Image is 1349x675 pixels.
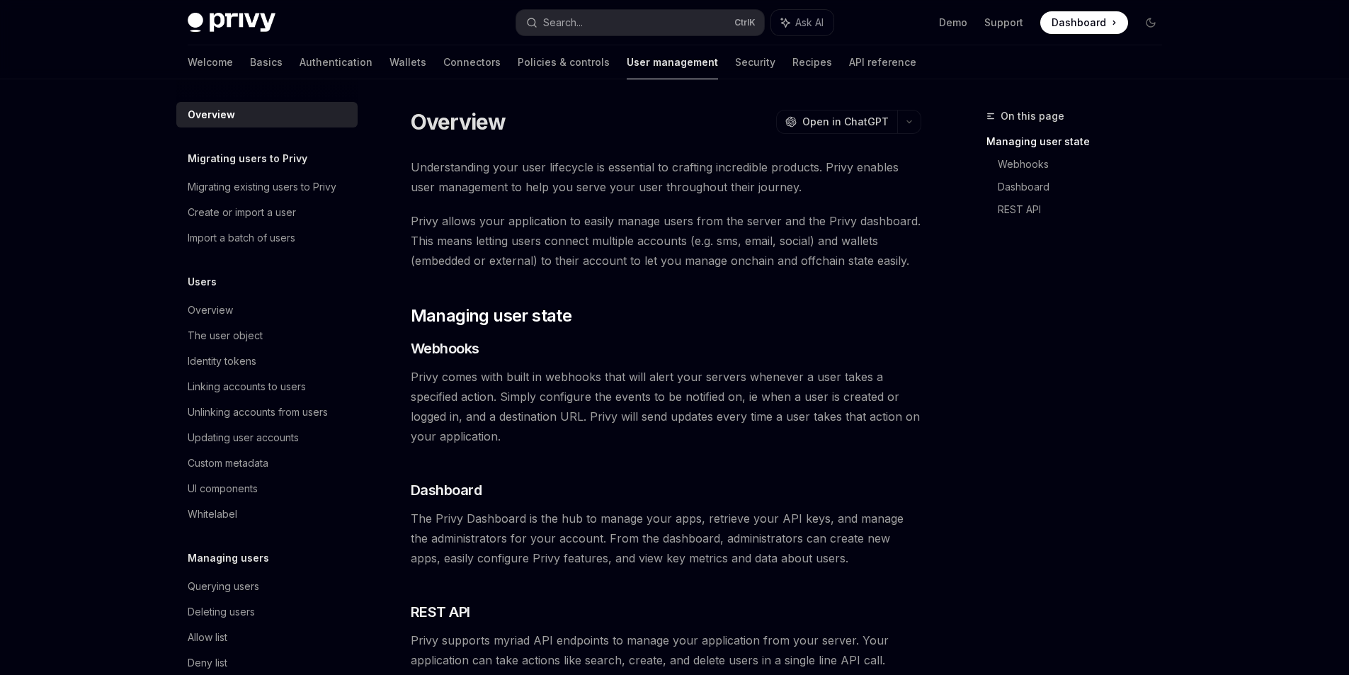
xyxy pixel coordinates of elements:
span: Privy supports myriad API endpoints to manage your application from your server. Your application... [411,630,921,670]
a: Deleting users [176,599,358,625]
span: Managing user state [411,305,572,327]
button: Toggle dark mode [1139,11,1162,34]
span: Privy comes with built in webhooks that will alert your servers whenever a user takes a specified... [411,367,921,446]
a: Querying users [176,574,358,599]
span: Ctrl K [734,17,756,28]
div: Allow list [188,629,227,646]
img: dark logo [188,13,275,33]
div: Deny list [188,654,227,671]
h1: Overview [411,109,506,135]
a: Authentication [300,45,372,79]
a: Unlinking accounts from users [176,399,358,425]
span: The Privy Dashboard is the hub to manage your apps, retrieve your API keys, and manage the admini... [411,509,921,568]
div: Migrating existing users to Privy [188,178,336,195]
div: Overview [188,302,233,319]
a: Recipes [792,45,832,79]
a: Updating user accounts [176,425,358,450]
div: Create or import a user [188,204,296,221]
span: Webhooks [411,339,479,358]
button: Ask AI [771,10,833,35]
a: Welcome [188,45,233,79]
a: Security [735,45,775,79]
a: Dashboard [998,176,1173,198]
a: Allow list [176,625,358,650]
div: Whitelabel [188,506,237,523]
button: Search...CtrlK [516,10,764,35]
h5: Users [188,273,217,290]
div: Updating user accounts [188,429,299,446]
a: Linking accounts to users [176,374,358,399]
span: Ask AI [795,16,824,30]
a: UI components [176,476,358,501]
div: Overview [188,106,235,123]
span: On this page [1001,108,1064,125]
span: Privy allows your application to easily manage users from the server and the Privy dashboard. Thi... [411,211,921,271]
a: Policies & controls [518,45,610,79]
a: Demo [939,16,967,30]
div: Custom metadata [188,455,268,472]
a: Wallets [389,45,426,79]
a: Migrating existing users to Privy [176,174,358,200]
span: Understanding your user lifecycle is essential to crafting incredible products. Privy enables use... [411,157,921,197]
a: Overview [176,102,358,127]
a: Identity tokens [176,348,358,374]
a: API reference [849,45,916,79]
div: Import a batch of users [188,229,295,246]
span: Dashboard [1052,16,1106,30]
div: Identity tokens [188,353,256,370]
div: Search... [543,14,583,31]
h5: Migrating users to Privy [188,150,307,167]
span: REST API [411,602,470,622]
a: Basics [250,45,283,79]
div: Unlinking accounts from users [188,404,328,421]
a: User management [627,45,718,79]
div: Deleting users [188,603,255,620]
a: Dashboard [1040,11,1128,34]
div: The user object [188,327,263,344]
a: REST API [998,198,1173,221]
a: Whitelabel [176,501,358,527]
a: Import a batch of users [176,225,358,251]
a: Overview [176,297,358,323]
h5: Managing users [188,550,269,567]
a: Managing user state [986,130,1173,153]
a: Webhooks [998,153,1173,176]
a: Support [984,16,1023,30]
a: Connectors [443,45,501,79]
span: Open in ChatGPT [802,115,889,129]
a: The user object [176,323,358,348]
div: Querying users [188,578,259,595]
div: UI components [188,480,258,497]
button: Open in ChatGPT [776,110,897,134]
span: Dashboard [411,480,482,500]
div: Linking accounts to users [188,378,306,395]
a: Custom metadata [176,450,358,476]
a: Create or import a user [176,200,358,225]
